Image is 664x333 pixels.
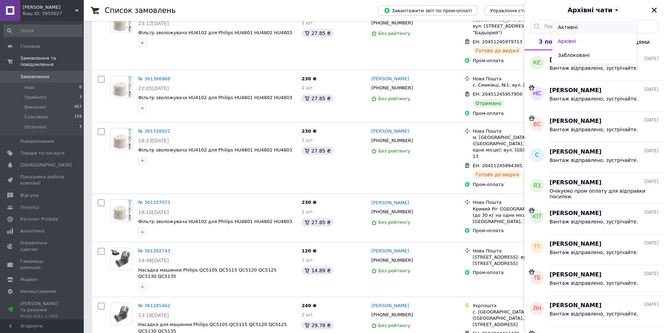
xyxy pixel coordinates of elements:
a: Фільтр зволожувача HU4102 для Philips HU4801 HU4802 HU4803 [138,30,292,35]
div: Нова Пошта [473,248,570,254]
span: НС [533,90,541,98]
span: Прийняті [24,94,46,101]
button: ВС[PERSON_NAME][DATE]Вантаж відправлено, зустрічайте. [524,112,664,142]
span: 230 ₴ [301,128,316,134]
div: [PHONE_NUMBER] [370,18,414,28]
a: Фото товару [110,76,133,98]
div: с. [GEOGRAPHIC_DATA] ([GEOGRAPHIC_DATA].), 51486, пров. [STREET_ADDRESS] [473,309,570,328]
button: З покупцями [524,34,594,50]
a: № 361302743 [138,248,170,253]
a: Фільтр зволожувача HU4102 для Philips HU4801 HU4802 HU4803 [138,219,292,224]
div: Нова Пошта [473,199,570,206]
img: Фото товару [111,76,132,98]
button: ТТ[PERSON_NAME][DATE]Вантаж відправлено, зустрічайте. [524,235,664,265]
a: Фільтр зволожувача HU4102 для Philips HU4801 HU4802 HU4803 [138,95,292,100]
a: Фото товару [110,199,133,222]
span: 2 шт. [301,312,314,317]
div: Готово до видачі [473,170,522,179]
span: Вантаж відправлено, зустрічайте. [550,157,638,163]
div: Пром-оплата [473,269,570,276]
span: 240 ₴ [301,303,316,308]
button: НС[PERSON_NAME][DATE]Вантаж відправлено, зустрічайте. [524,81,664,112]
span: Без рейтингу [378,148,410,154]
span: 22:05[DATE] [138,86,169,91]
span: Каталог ProSale [20,216,58,222]
span: Без рейтингу [378,96,410,101]
span: 1 шт. [301,85,314,90]
span: [DATE] [644,87,658,92]
span: Товари та послуги [20,150,65,156]
span: ЛН [533,305,541,313]
div: 27.85 ₴ [301,147,333,155]
span: 3 [79,124,82,130]
a: № 361366968 [138,76,170,81]
h1: Список замовлень [105,6,176,15]
a: Насадка машинки Philips QC5105 QC5115 QC5120 QC5125 QC5130 QC5135 [138,267,277,279]
span: [PERSON_NAME] [550,56,602,64]
span: 120 ₴ [301,248,316,253]
div: [PHONE_NUMBER] [370,207,414,216]
span: ВС [533,120,541,128]
span: [PERSON_NAME] [550,302,602,310]
span: [DATE] [644,271,658,277]
span: Вантаж відправлено, зустрічайте. [550,127,638,132]
span: Замовлення [20,74,49,80]
span: Вантаж відправлено, зустрічайте. [550,250,638,255]
span: Управління сайтом [20,240,65,252]
span: 18:10[DATE] [138,209,169,215]
a: № 361337073 [138,200,170,205]
div: Нова Пошта [473,128,570,134]
span: [DATE] [644,117,658,123]
span: [DATE] [644,240,658,246]
span: ТТ [534,243,540,251]
span: Маркет [20,276,38,283]
div: [PHONE_NUMBER] [370,256,414,265]
button: ЛН[PERSON_NAME][DATE]Вантаж відправлено, зустрічайте. [524,296,664,327]
span: [DATE] [644,302,658,308]
span: Фільтр зволожувача HU4102 для Philips HU4801 HU4802 HU4803 [138,147,292,153]
button: КЄ[PERSON_NAME][DATE]Вантаж відправлено, зустрічайте. [524,50,664,81]
span: 1 шт. [301,138,314,143]
span: ЕН: 20451245894365 [473,163,522,168]
span: С [535,151,539,159]
span: Головна [20,43,40,50]
a: № 361338922 [138,128,170,134]
span: КЄ [533,59,541,67]
img: Фото товару [111,200,132,221]
span: Замовлення та повідомлення [20,55,84,68]
div: Пром-оплата [473,182,570,188]
div: 27.85 ₴ [301,94,333,103]
span: Нові [24,84,35,91]
span: [PERSON_NAME] [550,240,602,248]
span: [DATE] [644,209,658,215]
span: [PERSON_NAME] [550,179,602,187]
div: Отримано [473,99,504,108]
div: 29.78 ₴ [301,321,333,330]
span: Показники роботи компанії [20,174,65,186]
span: [DEMOGRAPHIC_DATA] [20,162,72,168]
span: Без рейтингу [378,268,410,273]
div: 27.85 ₴ [301,218,333,227]
img: Фото товару [111,128,132,150]
span: [PERSON_NAME] [550,209,602,217]
span: 13:18[DATE] [138,312,169,318]
span: Вантаж відправлено, зустрічайте. [550,96,638,102]
div: Кривий Ріг ([GEOGRAPHIC_DATA].), №36 (до 30 кг на одне місце): вул. [GEOGRAPHIC_DATA], 13 [473,206,570,225]
span: [PERSON_NAME] [550,87,602,95]
span: Архівні чати [568,6,612,15]
div: Prom мікс 1 000 [20,313,65,319]
span: Аналітика [20,228,44,234]
span: 230 ₴ [301,76,316,81]
a: [PERSON_NAME] [371,128,409,135]
span: Без рейтингу [378,220,410,225]
span: [PERSON_NAME] [550,148,602,156]
div: м. [GEOGRAPHIC_DATA] ([GEOGRAPHIC_DATA].), №36 (до 30 кг на одне місце): вул. [GEOGRAPHIC_DATA], 13 [473,134,570,160]
span: ЕН: 20451245979713 [473,39,522,44]
span: [DATE] [644,56,658,62]
span: 23:12[DATE] [138,21,169,26]
span: 3 [79,94,82,101]
span: [DATE] [644,179,658,185]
